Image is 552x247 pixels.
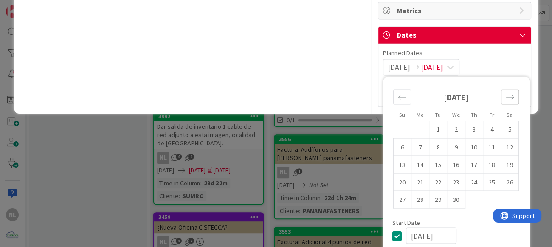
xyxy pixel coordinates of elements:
[397,29,514,40] span: Dates
[429,121,447,138] td: Choose Tuesday, 01/Apr/2025 12:00 PM as your check-in date. It’s available.
[429,156,447,173] td: Choose Tuesday, 15/Apr/2025 12:00 PM as your check-in date. It’s available.
[465,138,483,156] td: Choose Thursday, 10/Apr/2025 12:00 PM as your check-in date. It’s available.
[447,173,465,191] td: Choose Wednesday, 23/Apr/2025 12:00 PM as your check-in date. It’s available.
[447,191,465,208] td: Choose Wednesday, 30/Apr/2025 12:00 PM as your check-in date. It’s available.
[465,121,483,138] td: Choose Thursday, 03/Apr/2025 12:00 PM as your check-in date. It’s available.
[483,121,501,138] td: Choose Friday, 04/Apr/2025 12:00 PM as your check-in date. It’s available.
[429,173,447,191] td: Choose Tuesday, 22/Apr/2025 12:00 PM as your check-in date. It’s available.
[447,121,465,138] td: Choose Wednesday, 02/Apr/2025 12:00 PM as your check-in date. It’s available.
[406,227,456,244] input: DD/MM/YYYY
[443,92,468,103] strong: [DATE]
[383,48,526,58] span: Planned Dates
[465,173,483,191] td: Choose Thursday, 24/Apr/2025 12:00 PM as your check-in date. It’s available.
[447,156,465,173] td: Choose Wednesday, 16/Apr/2025 12:00 PM as your check-in date. It’s available.
[393,156,411,173] td: Choose Sunday, 13/Apr/2025 12:00 PM as your check-in date. It’s available.
[483,156,501,173] td: Choose Friday, 18/Apr/2025 12:00 PM as your check-in date. It’s available.
[392,219,420,225] span: Start Date
[388,62,410,73] span: [DATE]
[465,156,483,173] td: Choose Thursday, 17/Apr/2025 12:00 PM as your check-in date. It’s available.
[483,173,501,191] td: Choose Friday, 25/Apr/2025 12:00 PM as your check-in date. It’s available.
[501,121,518,138] td: Choose Saturday, 05/Apr/2025 12:00 PM as your check-in date. It’s available.
[393,138,411,156] td: Choose Sunday, 06/Apr/2025 12:00 PM as your check-in date. It’s available.
[397,5,514,16] span: Metrics
[507,111,513,118] small: Sa
[393,173,411,191] td: Choose Sunday, 20/Apr/2025 12:00 PM as your check-in date. It’s available.
[501,173,518,191] td: Choose Saturday, 26/Apr/2025 12:00 PM as your check-in date. It’s available.
[429,191,447,208] td: Choose Tuesday, 29/Apr/2025 12:00 PM as your check-in date. It’s available.
[383,81,529,219] div: Calendar
[501,156,518,173] td: Choose Saturday, 19/Apr/2025 12:00 PM as your check-in date. It’s available.
[452,111,459,118] small: We
[411,191,429,208] td: Choose Monday, 28/Apr/2025 12:00 PM as your check-in date. It’s available.
[421,62,443,73] span: [DATE]
[483,138,501,156] td: Choose Friday, 11/Apr/2025 12:00 PM as your check-in date. It’s available.
[447,138,465,156] td: Choose Wednesday, 09/Apr/2025 12:00 PM as your check-in date. It’s available.
[429,138,447,156] td: Choose Tuesday, 08/Apr/2025 12:00 PM as your check-in date. It’s available.
[411,173,429,191] td: Choose Monday, 21/Apr/2025 12:00 PM as your check-in date. It’s available.
[19,1,42,12] span: Support
[411,138,429,156] td: Choose Monday, 07/Apr/2025 12:00 PM as your check-in date. It’s available.
[393,191,411,208] td: Choose Sunday, 27/Apr/2025 12:00 PM as your check-in date. It’s available.
[399,111,405,118] small: Su
[501,138,518,156] td: Choose Saturday, 12/Apr/2025 12:00 PM as your check-in date. It’s available.
[417,111,423,118] small: Mo
[470,111,477,118] small: Th
[501,89,519,104] div: Move forward to switch to the next month.
[393,89,411,104] div: Move backward to switch to the previous month.
[411,156,429,173] td: Choose Monday, 14/Apr/2025 12:00 PM as your check-in date. It’s available.
[435,111,441,118] small: Tu
[489,111,494,118] small: Fr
